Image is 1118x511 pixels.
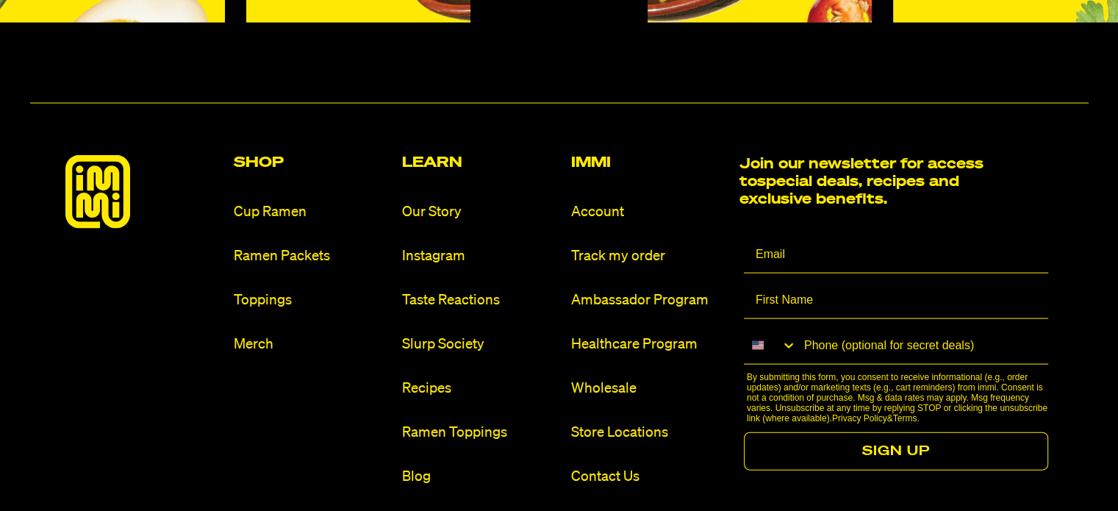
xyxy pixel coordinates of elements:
a: Instagram [402,246,559,266]
a: Ramen Toppings [402,423,559,443]
h2: Shop [234,155,390,170]
input: Phone (optional for secret deals) [797,328,1049,364]
img: United States [752,340,764,351]
a: Cup Ramen [234,202,390,222]
a: Slurp Society [402,335,559,354]
button: Search Countries [744,328,797,363]
a: Recipes [402,379,559,399]
button: SIGN UP [744,432,1049,471]
a: Contact Us [570,467,727,487]
a: Our Story [402,202,559,222]
a: Toppings [234,290,390,310]
h2: Immi [570,155,727,170]
a: Privacy Policy [832,413,887,424]
img: immieats [65,155,130,229]
a: Healthcare Program [570,335,727,354]
a: Blog [402,467,559,487]
h2: Learn [402,155,559,170]
h2: Join our newsletter for access to special deals, recipes and exclusive benefits. [739,155,993,208]
p: By submitting this form, you consent to receive informational (e.g., order updates) and/or market... [747,372,1053,424]
a: Terms [893,413,917,424]
a: Store Locations [570,423,727,443]
a: Merch [234,335,390,354]
a: Track my order [570,246,727,266]
input: First Name [744,282,1049,319]
a: Wholesale [570,379,727,399]
input: Email [744,237,1049,274]
a: Ambassador Program [570,290,727,310]
a: Account [570,202,727,222]
a: Taste Reactions [402,290,559,310]
a: Ramen Packets [234,246,390,266]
